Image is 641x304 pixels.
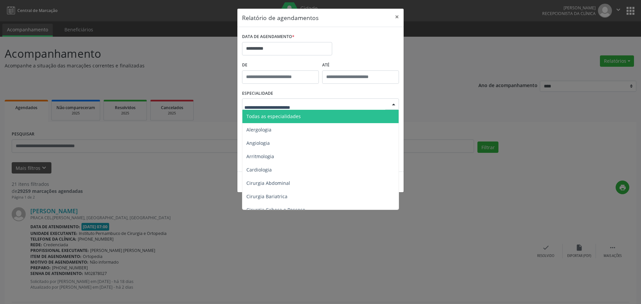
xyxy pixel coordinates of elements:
[246,113,301,119] span: Todas as especialidades
[246,153,274,160] span: Arritmologia
[322,60,399,70] label: ATÉ
[242,32,294,42] label: DATA DE AGENDAMENTO
[246,180,290,186] span: Cirurgia Abdominal
[246,140,270,146] span: Angiologia
[390,9,404,25] button: Close
[246,207,305,213] span: Cirurgia Cabeça e Pescoço
[242,60,319,70] label: De
[246,193,287,200] span: Cirurgia Bariatrica
[242,13,318,22] h5: Relatório de agendamentos
[246,167,272,173] span: Cardiologia
[246,126,271,133] span: Alergologia
[242,88,273,99] label: ESPECIALIDADE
